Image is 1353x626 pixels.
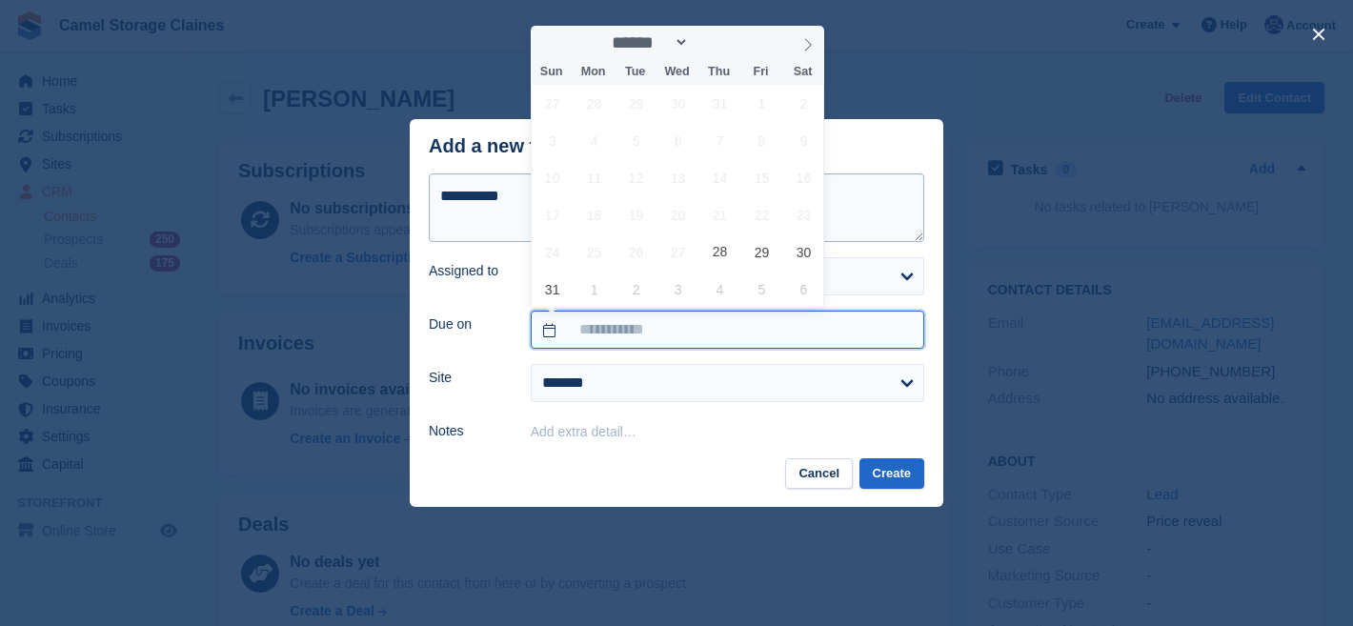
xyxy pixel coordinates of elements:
span: July 31, 2025 [701,85,738,122]
span: August 8, 2025 [743,122,780,159]
span: Fri [740,66,782,78]
span: August 30, 2025 [785,233,822,271]
span: August 18, 2025 [576,196,613,233]
select: Month [605,32,689,52]
span: Wed [656,66,698,78]
span: August 12, 2025 [617,159,655,196]
span: August 28, 2025 [701,233,738,271]
span: August 29, 2025 [743,233,780,271]
span: July 27, 2025 [534,85,571,122]
label: Assigned to [429,261,508,281]
span: August 27, 2025 [659,233,697,271]
input: Year [689,32,749,52]
span: August 14, 2025 [701,159,738,196]
span: August 15, 2025 [743,159,780,196]
span: July 30, 2025 [659,85,697,122]
span: September 1, 2025 [576,271,613,308]
button: close [1303,19,1334,50]
label: Site [429,368,508,388]
span: August 25, 2025 [576,233,613,271]
span: September 4, 2025 [701,271,738,308]
span: August 13, 2025 [659,159,697,196]
label: Due on [429,314,508,334]
button: Add extra detail… [531,424,636,439]
span: August 24, 2025 [534,233,571,271]
span: August 4, 2025 [576,122,613,159]
span: Thu [698,66,740,78]
span: August 5, 2025 [617,122,655,159]
span: Sat [782,66,824,78]
span: July 29, 2025 [617,85,655,122]
div: Add a new task related to [PERSON_NAME] [429,135,824,157]
span: August 19, 2025 [617,196,655,233]
span: August 26, 2025 [617,233,655,271]
span: August 7, 2025 [701,122,738,159]
button: Create [859,458,924,490]
span: September 5, 2025 [743,271,780,308]
span: August 31, 2025 [534,271,571,308]
span: August 11, 2025 [576,159,613,196]
span: August 23, 2025 [785,196,822,233]
span: July 28, 2025 [576,85,613,122]
span: August 9, 2025 [785,122,822,159]
span: August 16, 2025 [785,159,822,196]
span: Sun [531,66,573,78]
span: August 17, 2025 [534,196,571,233]
label: Notes [429,421,508,441]
span: August 20, 2025 [659,196,697,233]
span: August 10, 2025 [534,159,571,196]
span: August 6, 2025 [659,122,697,159]
span: September 6, 2025 [785,271,822,308]
span: September 3, 2025 [659,271,697,308]
span: August 3, 2025 [534,122,571,159]
span: Mon [573,66,615,78]
span: August 2, 2025 [785,85,822,122]
span: August 22, 2025 [743,196,780,233]
span: September 2, 2025 [617,271,655,308]
span: August 1, 2025 [743,85,780,122]
button: Cancel [785,458,853,490]
span: Tue [615,66,656,78]
span: August 21, 2025 [701,196,738,233]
